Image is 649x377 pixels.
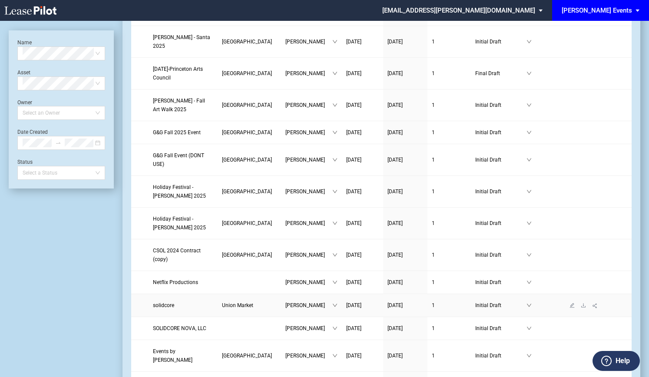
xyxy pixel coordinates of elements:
span: Initial Draft [475,324,526,333]
a: [DATE] [346,278,379,287]
span: 1 [432,353,435,359]
button: Help [593,351,640,371]
a: 1 [432,101,467,109]
a: [DATE] [387,301,423,310]
a: 1 [432,155,467,164]
span: [DATE] [346,302,361,308]
span: down [332,252,338,258]
a: Netflix Productions [153,278,213,287]
a: 1 [432,278,467,287]
span: [DATE] [346,39,361,45]
span: Freshfields Village [222,102,272,108]
span: [PERSON_NAME] [285,324,332,333]
span: solidcore [153,302,174,308]
span: [DATE] [387,279,403,285]
span: [DATE] [346,279,361,285]
span: down [332,326,338,331]
span: [PERSON_NAME] [285,251,332,259]
span: Initial Draft [475,155,526,164]
span: down [332,189,338,194]
span: [DATE] [387,102,403,108]
a: 1 [432,251,467,259]
span: Initial Draft [475,37,526,46]
a: [DATE] [346,324,379,333]
a: [DATE] [346,219,379,228]
a: 1 [432,324,467,333]
span: Holiday Festival - Dave Landeo 2025 [153,184,206,199]
a: Union Market [222,301,277,310]
span: 1 [432,252,435,258]
a: [DATE] [387,219,423,228]
span: Initial Draft [475,351,526,360]
a: [DATE] [387,324,423,333]
span: 1 [432,302,435,308]
span: [PERSON_NAME] [285,128,332,137]
span: 1 [432,102,435,108]
span: [DATE] [387,70,403,76]
span: down [526,103,532,108]
span: G&G Fall Event (DONT USE) [153,152,204,167]
span: down [526,280,532,285]
span: [DATE] [346,157,361,163]
span: Edwin McCora - Santa 2025 [153,34,210,49]
span: down [526,326,532,331]
a: [DATE] [346,37,379,46]
a: [GEOGRAPHIC_DATA] [222,187,277,196]
span: [PERSON_NAME] [285,301,332,310]
span: Netflix Productions [153,279,198,285]
span: 1 [432,279,435,285]
label: Asset [17,69,30,76]
a: [GEOGRAPHIC_DATA] [222,251,277,259]
a: [GEOGRAPHIC_DATA] [222,101,277,109]
a: [GEOGRAPHIC_DATA] [222,155,277,164]
a: edit [566,302,578,308]
span: [DATE] [346,188,361,195]
a: [PERSON_NAME] - Santa 2025 [153,33,213,50]
span: to [55,140,61,146]
span: [DATE] [387,220,403,226]
a: G&G Fall 2025 Event [153,128,213,137]
a: 1 [432,219,467,228]
span: share-alt [592,303,598,309]
a: [DATE] [346,128,379,137]
span: down [332,39,338,44]
a: [GEOGRAPHIC_DATA] [222,69,277,78]
span: [PERSON_NAME] [285,69,332,78]
span: [PERSON_NAME] [285,351,332,360]
span: G&G Fall 2025 Event [153,129,201,136]
span: [DATE] [387,302,403,308]
a: [DATE] [346,251,379,259]
span: [DATE] [346,220,361,226]
a: [DATE] [387,128,423,137]
span: download [581,303,586,308]
label: Owner [17,99,32,106]
a: [DATE]-Princeton Arts Council [153,65,213,82]
label: Name [17,40,32,46]
span: SOLIDCORE NOVA, LLC [153,325,206,331]
span: [DATE] [387,325,403,331]
span: down [526,252,532,258]
span: down [526,157,532,162]
span: Bob Williams - Fall Art Walk 2025 [153,98,205,112]
span: 1 [432,220,435,226]
span: [DATE] [346,252,361,258]
a: 1 [432,37,467,46]
a: 1 [432,301,467,310]
span: swap-right [55,140,61,146]
span: 1 [432,39,435,45]
span: down [332,221,338,226]
a: [DATE] [387,187,423,196]
span: [DATE] [387,39,403,45]
a: CSOL 2024 Contract (copy) [153,246,213,264]
a: [GEOGRAPHIC_DATA] [222,351,277,360]
span: Day of the Dead-Princeton Arts Council [153,66,203,81]
span: down [332,130,338,135]
a: [DATE] [346,69,379,78]
a: [DATE] [387,251,423,259]
span: down [332,103,338,108]
span: Freshfields Village [222,252,272,258]
span: [PERSON_NAME] [285,219,332,228]
label: Status [17,159,33,165]
span: Events by Josie [153,348,192,363]
span: Freshfields Village [222,129,272,136]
